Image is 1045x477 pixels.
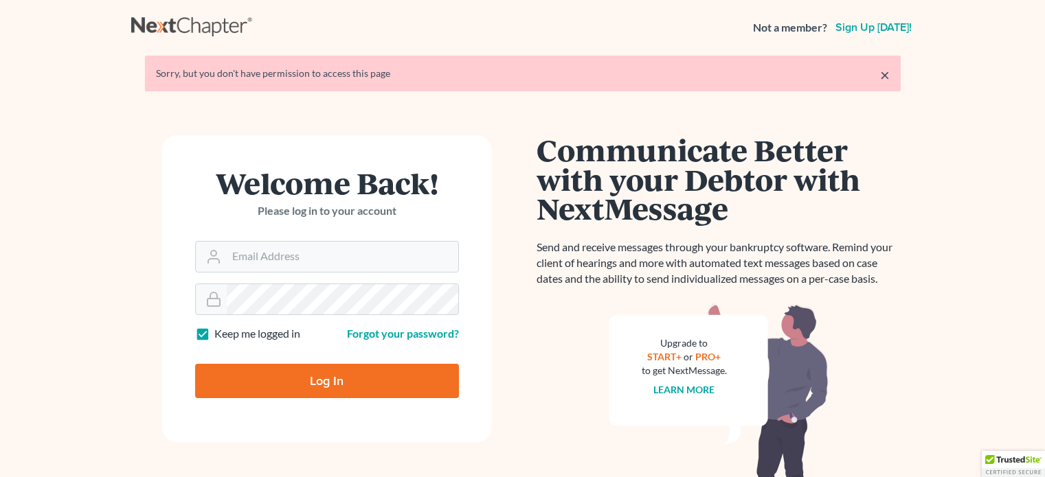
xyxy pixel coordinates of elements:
[684,351,693,362] span: or
[195,168,459,198] h1: Welcome Back!
[695,351,721,362] a: PRO+
[982,451,1045,477] div: TrustedSite Certified
[642,336,727,350] div: Upgrade to
[347,327,459,340] a: Forgot your password?
[880,67,890,83] a: ×
[537,240,901,287] p: Send and receive messages through your bankruptcy software. Remind your client of hearings and mo...
[653,384,715,395] a: Learn more
[156,67,890,80] div: Sorry, but you don't have permission to access this page
[195,364,459,398] input: Log In
[753,20,827,36] strong: Not a member?
[227,242,458,272] input: Email Address
[647,351,682,362] a: START+
[195,203,459,219] p: Please log in to your account
[214,326,300,342] label: Keep me logged in
[537,135,901,223] h1: Communicate Better with your Debtor with NextMessage
[833,22,914,33] a: Sign up [DATE]!
[642,364,727,377] div: to get NextMessage.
